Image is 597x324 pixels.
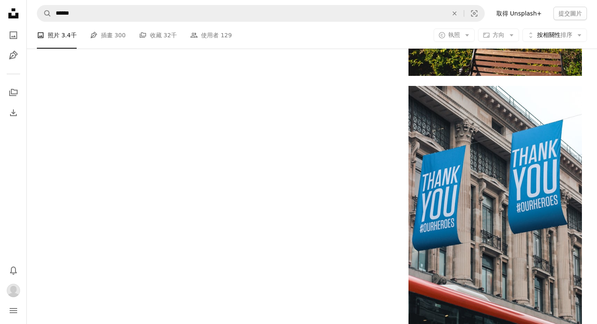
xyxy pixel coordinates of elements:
[90,22,126,49] a: 插畫 300
[448,31,460,38] font: 執照
[537,31,561,38] font: 按相關性
[561,31,572,38] font: 排序
[445,5,464,21] button: 清除
[139,22,177,49] a: 收藏 32千
[150,32,162,39] font: 收藏
[5,262,22,279] button: 通知
[201,32,219,39] font: 使用者
[5,302,22,319] button: 選單
[434,29,475,42] button: 執照
[7,284,20,297] img: 用戶 anya wang 的頭像
[5,282,22,299] button: 輪廓
[5,84,22,101] a: 收藏
[190,22,232,49] a: 使用者 129
[493,31,504,38] font: 方向
[101,32,113,39] font: 插畫
[5,5,22,23] a: 首頁 — Unsplash
[37,5,52,21] button: 搜尋 Unsplash
[221,32,232,39] font: 129
[553,7,587,20] button: 提交圖片
[163,32,177,39] font: 32千
[464,5,484,21] button: 視覺搜尋
[522,29,587,42] button: 按相關性排序
[5,27,22,44] a: 照片
[496,10,542,17] font: 取得 Unsplash+
[5,47,22,64] a: 插畫
[408,212,581,219] a: 一輛紅色雙層巴士駛過一棟高樓
[558,10,582,17] font: 提交圖片
[491,7,547,20] a: 取得 Unsplash+
[114,32,126,39] font: 300
[5,104,22,121] a: 下載歷史記錄
[478,29,519,42] button: 方向
[37,5,485,22] form: 在全站範圍內尋找視覺效果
